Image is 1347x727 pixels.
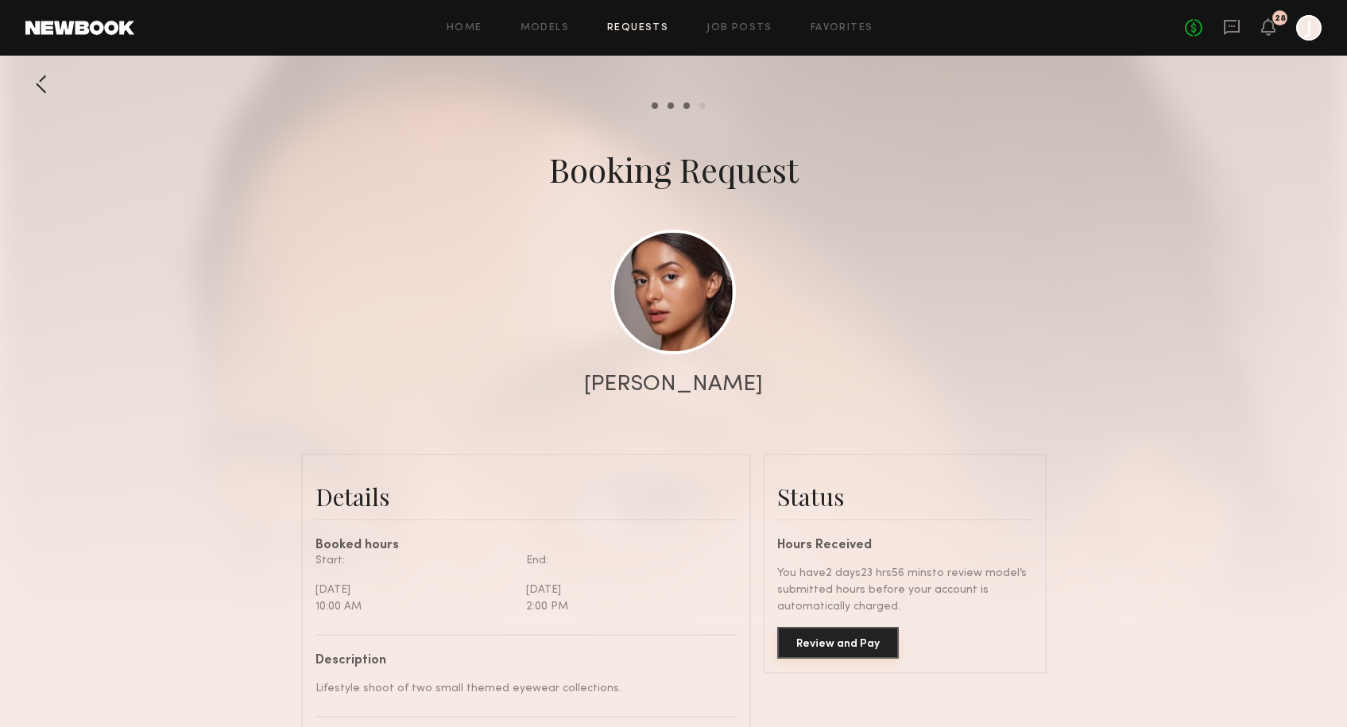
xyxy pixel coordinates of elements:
div: 10:00 AM [315,598,514,615]
a: J [1296,15,1322,41]
div: Booking Request [549,147,799,191]
div: End: [526,552,725,569]
a: Home [447,23,482,33]
div: [PERSON_NAME] [584,373,763,396]
div: [DATE] [315,582,514,598]
a: Requests [607,23,668,33]
div: 2:00 PM [526,598,725,615]
div: Booked hours [315,539,737,552]
a: Job Posts [706,23,772,33]
div: Hours Received [777,539,1032,552]
div: 28 [1275,14,1286,23]
div: Details [315,481,737,512]
div: Status [777,481,1032,512]
div: [DATE] [526,582,725,598]
button: Review and Pay [777,627,899,659]
a: Favorites [811,23,873,33]
div: Description [315,655,725,667]
div: Start: [315,552,514,569]
div: Lifestyle shoot of two small themed eyewear collections. [315,680,725,697]
div: You have 2 days 23 hrs 56 mins to review model’s submitted hours before your account is automatic... [777,565,1032,615]
a: Models [521,23,569,33]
